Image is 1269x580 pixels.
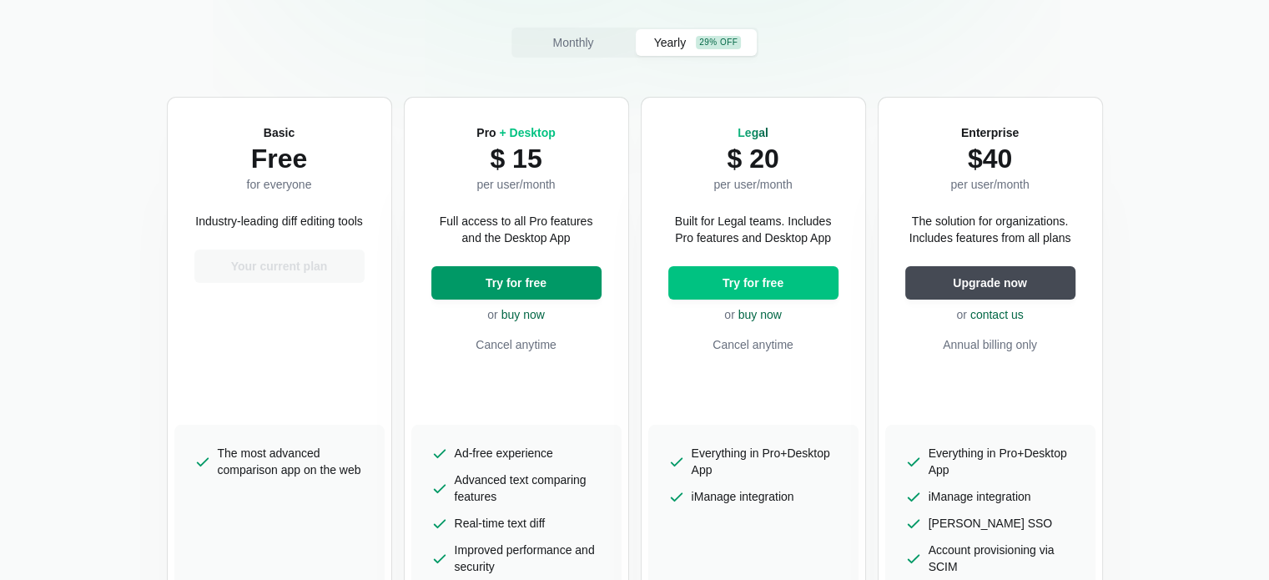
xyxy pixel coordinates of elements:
[905,306,1075,323] p: or
[499,126,555,139] span: + Desktop
[719,275,787,291] span: Try for free
[247,176,312,193] p: for everyone
[905,266,1075,300] button: Upgrade now
[636,29,757,56] button: Yearly29% off
[431,266,602,300] button: Try for free
[950,176,1029,193] p: per user/month
[431,336,602,353] p: Cancel anytime
[476,124,556,141] h2: Pro
[713,141,792,176] p: $ 20
[194,250,365,283] button: Your current plan
[455,472,602,505] span: Advanced text comparing features
[696,36,741,49] div: 29% off
[476,141,556,176] p: $ 15
[950,141,1029,176] p: $40
[455,515,546,532] span: Real-time text diff
[218,445,365,478] span: The most advanced comparison app on the web
[431,306,602,323] p: or
[668,266,838,300] button: Try for free
[247,124,312,141] h2: Basic
[668,336,838,353] p: Cancel anytime
[929,445,1075,478] span: Everything in Pro+Desktop App
[929,515,1053,532] span: [PERSON_NAME] SSO
[905,213,1075,246] p: The solution for organizations. Includes features from all plans
[431,213,602,246] p: Full access to all Pro features and the Desktop App
[950,124,1029,141] h2: Enterprise
[738,126,768,139] span: Legal
[513,29,634,56] button: Monthly
[970,308,1024,321] a: contact us
[549,34,597,51] span: Monthly
[692,445,838,478] span: Everything in Pro+Desktop App
[455,445,553,461] span: Ad-free experience
[455,542,602,575] span: Improved performance and security
[949,275,1030,291] span: Upgrade now
[482,275,550,291] span: Try for free
[713,176,792,193] p: per user/month
[501,308,545,321] a: buy now
[668,213,838,246] p: Built for Legal teams. Includes Pro features and Desktop App
[738,308,782,321] a: buy now
[692,488,794,505] span: iManage integration
[228,258,331,275] span: Your current plan
[476,176,556,193] p: per user/month
[905,336,1075,353] p: Annual billing only
[929,542,1075,575] span: Account provisioning via SCIM
[668,306,838,323] p: or
[929,488,1031,505] span: iManage integration
[247,141,312,176] p: Free
[195,213,363,229] p: Industry-leading diff editing tools
[651,34,689,51] span: Yearly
